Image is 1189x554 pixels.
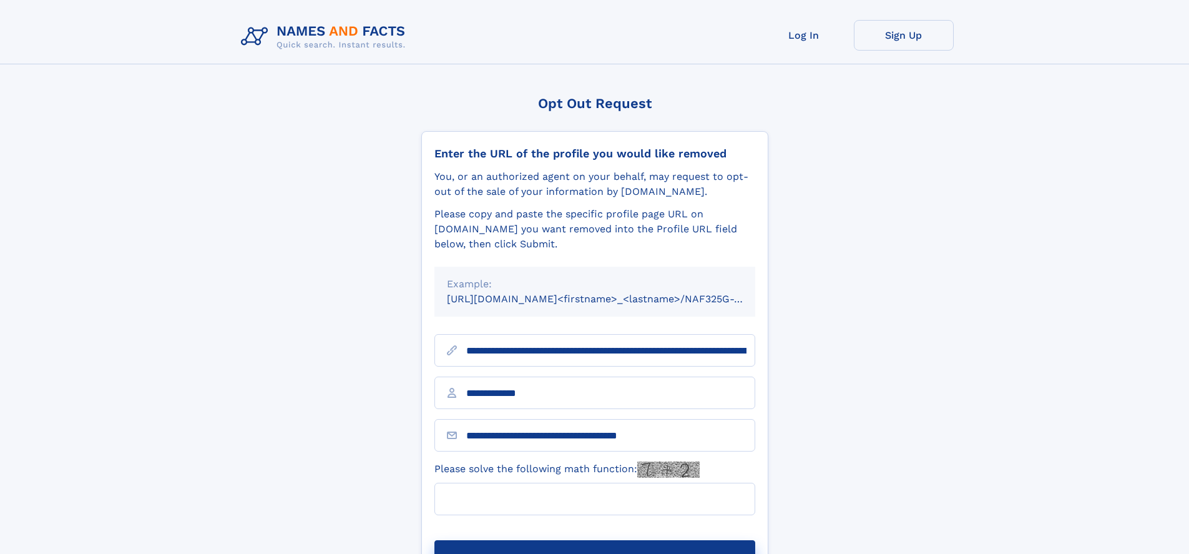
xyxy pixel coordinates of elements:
[434,462,700,478] label: Please solve the following math function:
[447,293,779,305] small: [URL][DOMAIN_NAME]<firstname>_<lastname>/NAF325G-xxxxxxxx
[854,20,954,51] a: Sign Up
[434,169,755,199] div: You, or an authorized agent on your behalf, may request to opt-out of the sale of your informatio...
[434,207,755,252] div: Please copy and paste the specific profile page URL on [DOMAIN_NAME] you want removed into the Pr...
[434,147,755,161] div: Enter the URL of the profile you would like removed
[421,96,768,111] div: Opt Out Request
[447,277,743,292] div: Example:
[236,20,416,54] img: Logo Names and Facts
[754,20,854,51] a: Log In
